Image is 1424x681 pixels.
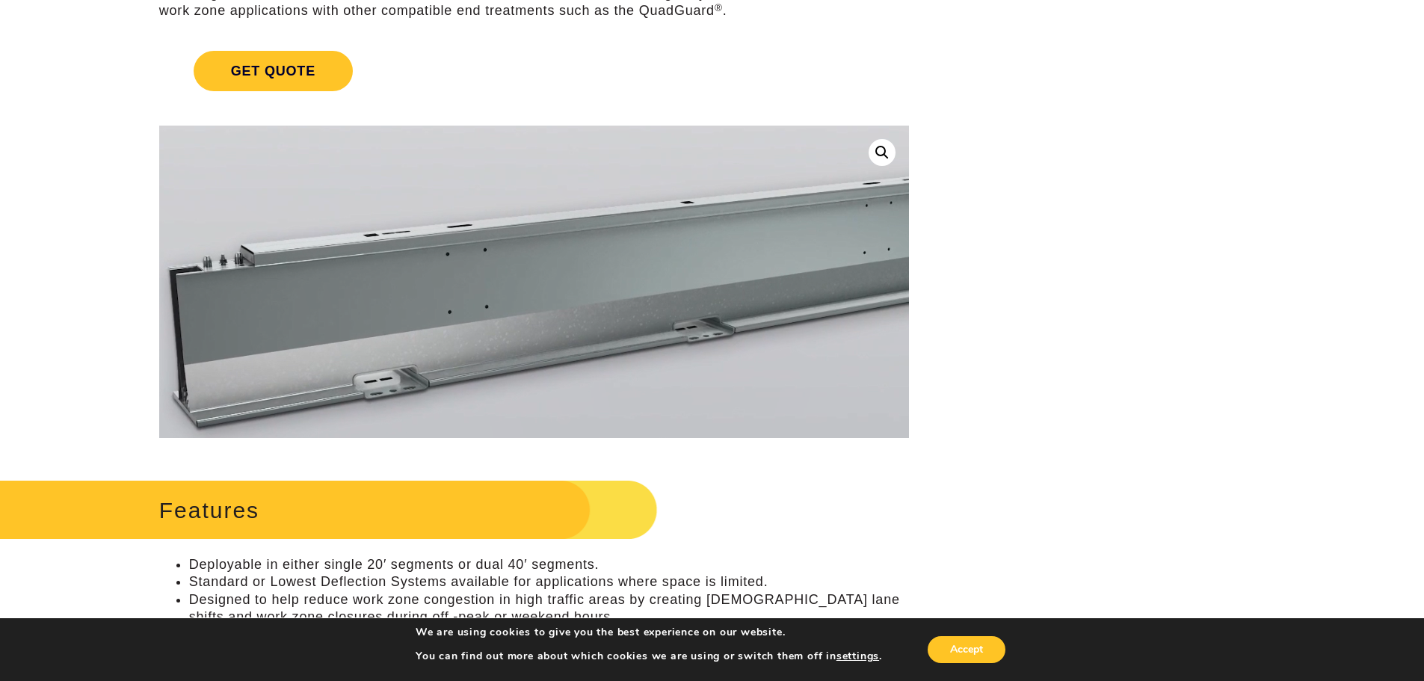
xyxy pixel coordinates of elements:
[836,650,879,663] button: settings
[416,626,882,639] p: We are using cookies to give you the best experience on our website.
[159,33,909,109] a: Get Quote
[715,2,723,13] sup: ®
[928,636,1005,663] button: Accept
[194,51,353,91] span: Get Quote
[189,556,909,573] li: Deployable in either single 20′ segments or dual 40′ segments.
[416,650,882,663] p: You can find out more about which cookies we are using or switch them off in .
[189,573,909,591] li: Standard or Lowest Deflection Systems available for applications where space is limited.
[189,591,909,626] li: Designed to help reduce work zone congestion in high traffic areas by creating [DEMOGRAPHIC_DATA]...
